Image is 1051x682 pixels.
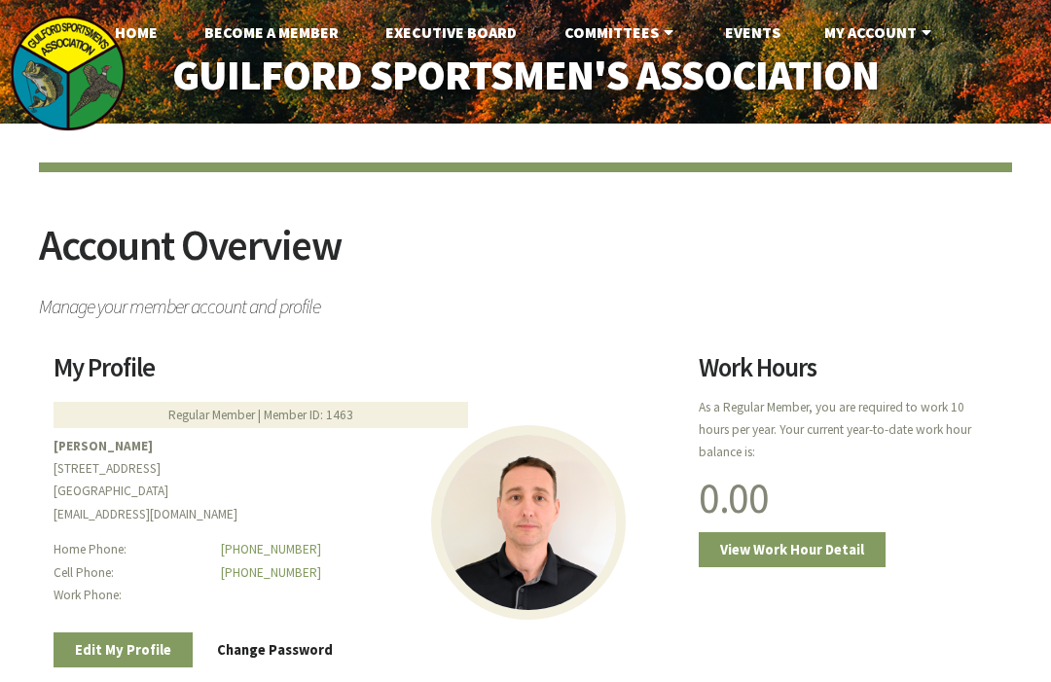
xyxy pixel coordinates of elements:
a: Edit My Profile [54,632,193,668]
a: Executive Board [370,13,532,52]
dt: Work Phone [54,584,209,606]
a: Become A Member [189,13,354,52]
b: [PERSON_NAME] [54,438,153,454]
p: [STREET_ADDRESS] [GEOGRAPHIC_DATA] [EMAIL_ADDRESS][DOMAIN_NAME] [54,435,674,525]
a: Committees [549,13,694,52]
a: [PHONE_NUMBER] [221,564,321,581]
a: Guilford Sportsmen's Association [136,39,915,111]
p: As a Regular Member, you are required to work 10 hours per year. Your current year-to-date work h... [699,396,997,464]
a: Events [709,13,796,52]
span: Manage your member account and profile [39,287,1012,316]
a: My Account [809,13,952,52]
dt: Cell Phone [54,561,209,584]
img: logo_sm.png [10,15,127,131]
a: View Work Hour Detail [699,532,886,568]
dt: Home Phone [54,538,209,560]
a: [PHONE_NUMBER] [221,541,321,557]
a: Home [99,13,173,52]
h2: My Profile [54,355,674,394]
div: Regular Member | Member ID: 1463 [54,402,468,428]
h2: Work Hours [699,355,997,394]
h2: Account Overview [39,224,1012,287]
a: Change Password [196,632,354,668]
h1: 0.00 [699,477,997,519]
